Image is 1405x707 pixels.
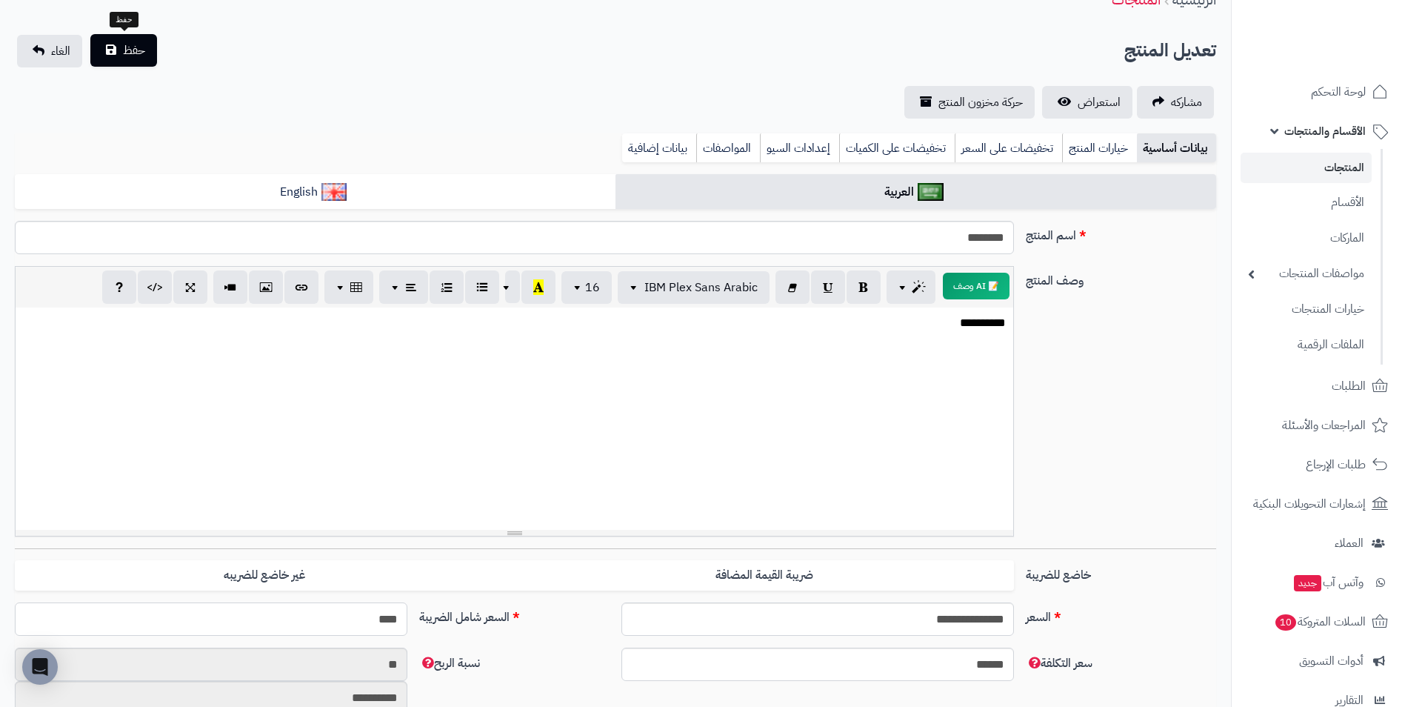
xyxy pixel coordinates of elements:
[938,93,1023,111] span: حركة مخزون المنتج
[1020,221,1222,245] label: اسم المنتج
[15,560,514,591] label: غير خاضع للضريبه
[1294,575,1321,591] span: جديد
[1062,133,1137,163] a: خيارات المنتج
[1241,525,1396,561] a: العملاء
[1137,86,1214,119] a: مشاركه
[1241,329,1372,361] a: الملفات الرقمية
[1253,494,1366,514] span: إشعارات التحويلات البنكية
[1292,572,1364,593] span: وآتس آب
[904,86,1035,119] a: حركة مخزون المنتج
[1241,604,1396,640] a: السلات المتروكة10
[644,279,758,296] span: IBM Plex Sans Arabic
[1284,121,1366,142] span: الأقسام والمنتجات
[1137,133,1216,163] a: بيانات أساسية
[1335,533,1364,554] span: العملاء
[1026,654,1092,672] span: سعر التكلفة
[1275,614,1296,631] span: 10
[1241,565,1396,600] a: وآتس آبجديد
[22,649,58,685] div: Open Intercom Messenger
[1274,611,1366,632] span: السلات المتروكة
[1241,368,1396,404] a: الطلبات
[618,271,770,304] button: IBM Plex Sans Arabic
[622,133,696,163] a: بيانات إضافية
[1332,376,1366,396] span: الطلبات
[1124,36,1216,66] h2: تعديل المنتج
[1042,86,1132,119] a: استعراض
[1020,266,1222,290] label: وصف المنتج
[1241,643,1396,679] a: أدوات التسويق
[90,34,157,67] button: حفظ
[943,273,1009,299] button: 📝 AI وصف
[1282,415,1366,436] span: المراجعات والأسئلة
[1020,560,1222,584] label: خاضع للضريبة
[1241,258,1372,290] a: مواصفات المنتجات
[1241,222,1372,254] a: الماركات
[1306,454,1366,475] span: طلبات الإرجاع
[1171,93,1202,111] span: مشاركه
[585,279,600,296] span: 16
[615,174,1216,210] a: العربية
[760,133,839,163] a: إعدادات السيو
[51,42,70,60] span: الغاء
[1311,82,1366,102] span: لوحة التحكم
[1078,93,1121,111] span: استعراض
[413,603,615,626] label: السعر شامل الضريبة
[955,133,1062,163] a: تخفيضات على السعر
[696,133,760,163] a: المواصفات
[1304,38,1391,69] img: logo-2.png
[321,183,347,201] img: English
[561,271,612,304] button: 16
[1241,486,1396,522] a: إشعارات التحويلات البنكية
[110,12,139,28] div: حفظ
[1241,153,1372,183] a: المنتجات
[515,560,1014,591] label: ضريبة القيمة المضافة
[419,654,480,672] span: نسبة الربح
[1299,651,1364,671] span: أدوات التسويق
[1241,74,1396,110] a: لوحة التحكم
[1241,408,1396,443] a: المراجعات والأسئلة
[15,174,615,210] a: English
[1241,293,1372,325] a: خيارات المنتجات
[17,35,82,67] a: الغاء
[839,133,955,163] a: تخفيضات على الكميات
[918,183,944,201] img: العربية
[123,42,145,59] span: حفظ
[1241,447,1396,482] a: طلبات الإرجاع
[1241,187,1372,219] a: الأقسام
[1020,603,1222,626] label: السعر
